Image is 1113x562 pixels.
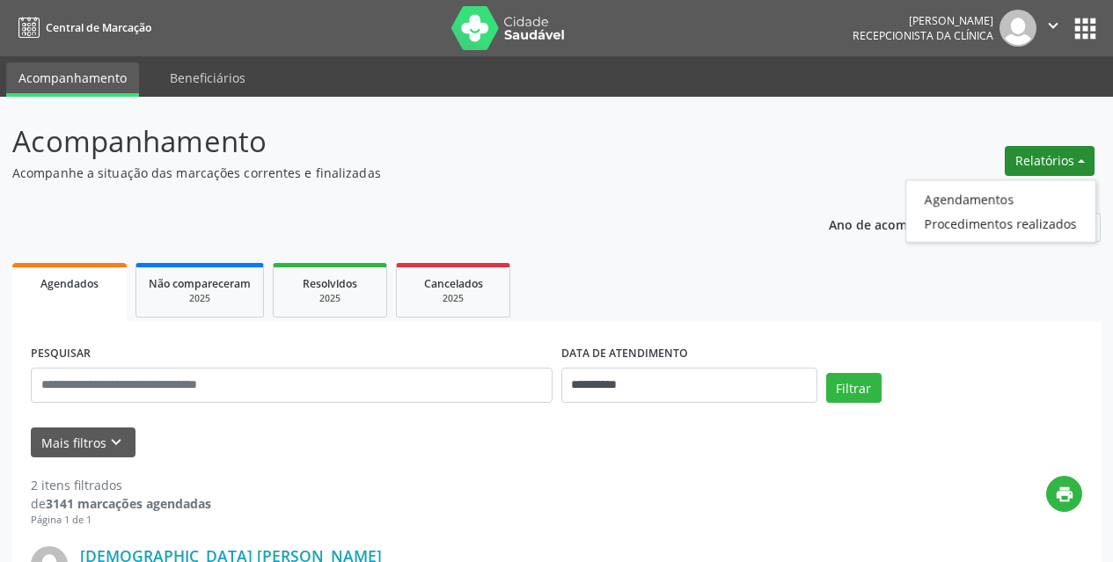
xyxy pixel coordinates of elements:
p: Ano de acompanhamento [829,213,985,235]
a: Agendamentos [906,186,1095,211]
div: [PERSON_NAME] [853,13,993,28]
a: Central de Marcação [12,13,151,42]
button: Mais filtroskeyboard_arrow_down [31,427,135,458]
p: Acompanhamento [12,120,774,164]
a: Procedimentos realizados [906,211,1095,236]
i:  [1043,16,1063,35]
span: Não compareceram [149,276,251,291]
strong: 3141 marcações agendadas [46,495,211,512]
button:  [1036,10,1070,47]
div: 2025 [149,292,251,305]
i: print [1055,485,1074,504]
div: 2 itens filtrados [31,476,211,494]
button: print [1046,476,1082,512]
p: Acompanhe a situação das marcações correntes e finalizadas [12,164,774,182]
div: de [31,494,211,513]
span: Recepcionista da clínica [853,28,993,43]
span: Central de Marcação [46,20,151,35]
button: Filtrar [826,373,882,403]
span: Resolvidos [303,276,357,291]
div: Página 1 de 1 [31,513,211,528]
a: Acompanhamento [6,62,139,97]
div: 2025 [409,292,497,305]
img: img [1000,10,1036,47]
label: DATA DE ATENDIMENTO [561,340,688,368]
button: Relatórios [1005,146,1095,176]
i: keyboard_arrow_down [106,433,126,452]
ul: Relatórios [905,179,1096,243]
label: PESQUISAR [31,340,91,368]
span: Cancelados [424,276,483,291]
span: Agendados [40,276,99,291]
button: apps [1070,13,1101,44]
a: Beneficiários [157,62,258,93]
div: 2025 [286,292,374,305]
